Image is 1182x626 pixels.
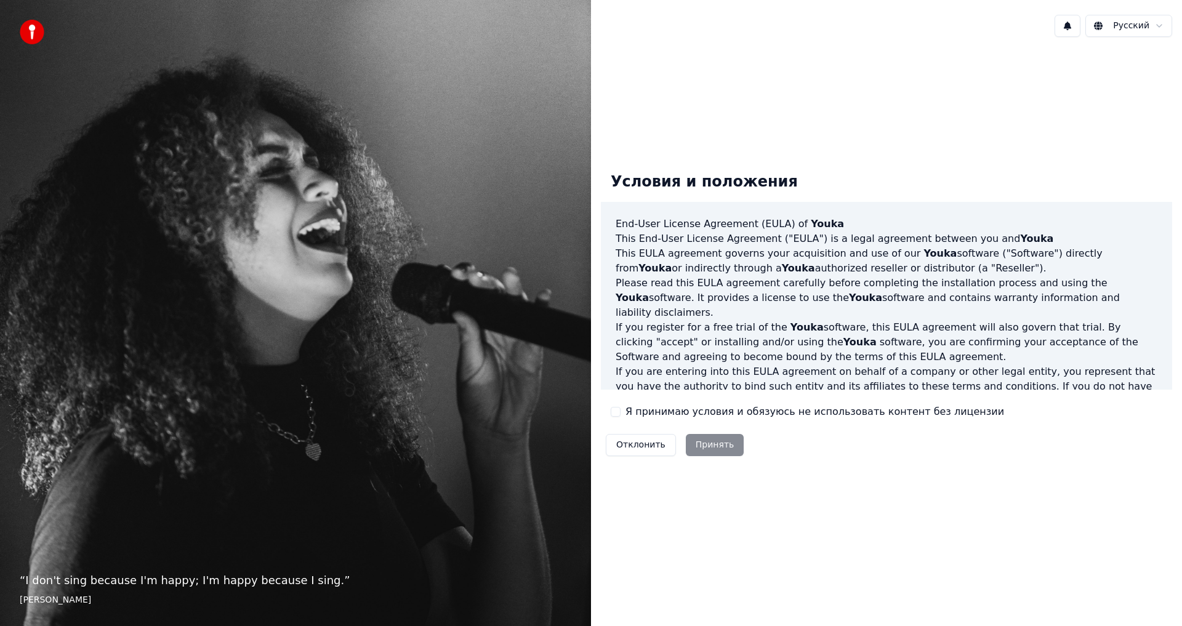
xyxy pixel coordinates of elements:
[790,321,824,333] span: Youka
[616,292,649,303] span: Youka
[616,364,1157,423] p: If you are entering into this EULA agreement on behalf of a company or other legal entity, you re...
[849,292,882,303] span: Youka
[782,262,815,274] span: Youka
[616,231,1157,246] p: This End-User License Agreement ("EULA") is a legal agreement between you and
[1020,233,1053,244] span: Youka
[616,217,1157,231] h3: End-User License Agreement (EULA) of
[20,572,571,589] p: “ I don't sing because I'm happy; I'm happy because I sing. ”
[923,247,957,259] span: Youka
[616,246,1157,276] p: This EULA agreement governs your acquisition and use of our software ("Software") directly from o...
[20,20,44,44] img: youka
[638,262,672,274] span: Youka
[20,594,571,606] footer: [PERSON_NAME]
[843,336,877,348] span: Youka
[616,320,1157,364] p: If you register for a free trial of the software, this EULA agreement will also govern that trial...
[616,276,1157,320] p: Please read this EULA agreement carefully before completing the installation process and using th...
[606,434,676,456] button: Отклонить
[601,163,808,202] div: Условия и положения
[811,218,844,230] span: Youka
[625,404,1004,419] label: Я принимаю условия и обязуюсь не использовать контент без лицензии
